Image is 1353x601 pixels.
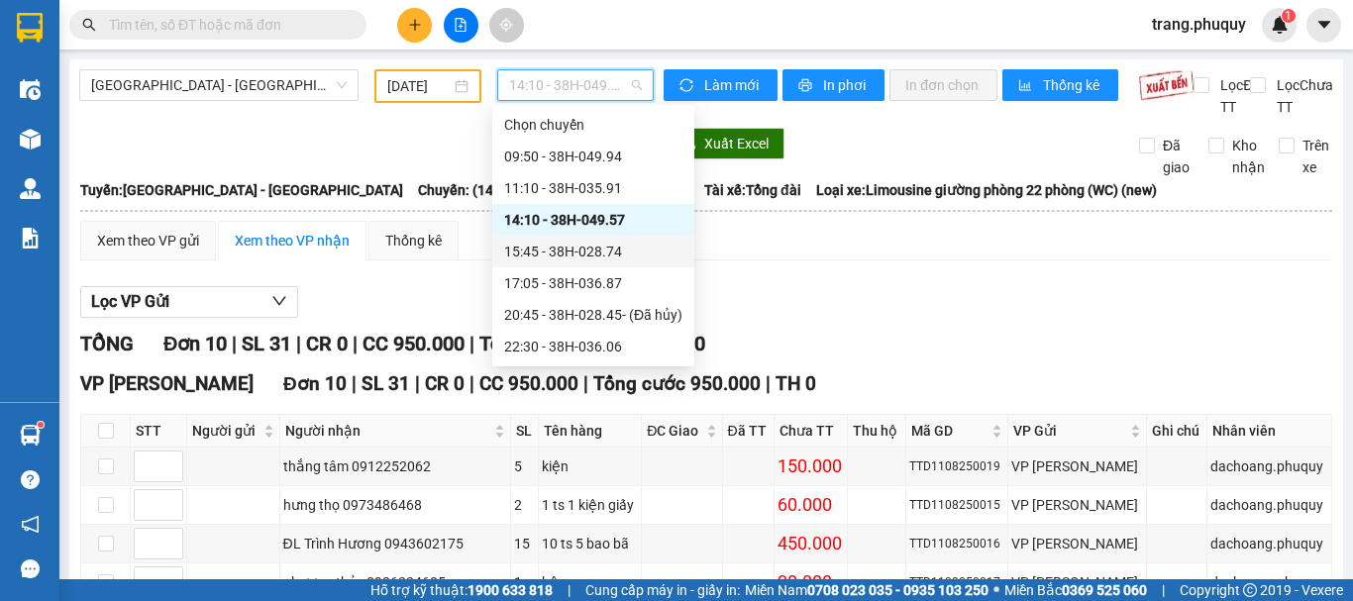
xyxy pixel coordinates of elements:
span: Xuất Excel [704,133,769,154]
span: plus [408,18,422,32]
button: aim [489,8,524,43]
div: TTD1108250017 [909,573,1004,592]
img: logo-vxr [17,13,43,43]
span: Miền Nam [745,579,989,601]
button: plus [397,8,432,43]
td: VP Trần Thủ Độ [1008,486,1147,525]
div: Chọn chuyến [504,114,682,136]
span: SL 31 [242,332,291,355]
span: Cung cấp máy in - giấy in: [585,579,740,601]
strong: 0708 023 035 - 0935 103 250 [807,582,989,598]
div: 15:45 - 38H-028.74 [504,241,682,262]
td: TTD1108250019 [906,448,1008,486]
div: Thống kê [385,230,442,251]
span: Trên xe [1295,135,1337,178]
span: Mã GD [911,420,988,442]
th: Ghi chú [1147,415,1207,448]
span: Lọc Đã TT [1212,74,1264,118]
th: Tên hàng [539,415,642,448]
span: Lọc Chưa TT [1269,74,1336,118]
span: TỔNG [80,332,134,355]
button: Lọc VP Gửi [80,286,298,318]
div: 150.000 [778,452,845,480]
span: search [82,18,96,32]
span: | [353,332,358,355]
div: 450.000 [778,530,845,557]
span: Người gửi [192,420,260,442]
span: Chuyến: (14:10 [DATE]) [418,179,563,201]
span: Lọc VP Gửi [91,289,169,314]
span: caret-down [1315,16,1333,34]
span: question-circle [21,470,40,489]
span: | [415,372,420,395]
span: Tài xế: Tổng đài [704,179,801,201]
button: caret-down [1306,8,1341,43]
sup: 1 [38,422,44,428]
span: | [568,579,571,601]
div: dachoang.phuquy [1210,455,1328,477]
img: solution-icon [20,228,41,249]
button: downloadXuất Excel [667,128,784,159]
input: Tìm tên, số ĐT hoặc mã đơn [109,14,343,36]
td: VP Trần Thủ Độ [1008,525,1147,563]
span: Người nhận [285,420,491,442]
span: Miền Bắc [1004,579,1147,601]
span: SL 31 [362,372,410,395]
span: VP [PERSON_NAME] [80,372,254,395]
span: VP Gửi [1013,420,1126,442]
th: Nhân viên [1207,415,1332,448]
span: | [232,332,237,355]
span: | [296,332,301,355]
div: VP [PERSON_NAME] [1011,571,1143,593]
div: TTD1108250016 [909,535,1004,553]
div: 30.000 [778,568,845,596]
span: Đơn 10 [283,372,347,395]
div: 5 [514,455,535,477]
th: SL [511,415,539,448]
span: CC 950.000 [363,332,465,355]
span: message [21,559,40,578]
th: STT [131,415,187,448]
img: icon-new-feature [1271,16,1289,34]
td: TTD1108250015 [906,486,1008,525]
div: 14:10 - 38H-049.57 [504,209,682,231]
img: warehouse-icon [20,79,41,100]
span: Kho nhận [1224,135,1273,178]
span: Tổng cước 950.000 [479,332,649,355]
span: TH 0 [776,372,816,395]
div: hưng thọ 0973486468 [283,494,508,516]
div: 2 [514,494,535,516]
th: Thu hộ [848,415,905,448]
span: ĐC Giao [647,420,701,442]
span: | [766,372,771,395]
button: printerIn phơi [782,69,885,101]
span: notification [21,515,40,534]
div: dachoang.phuquy [1210,533,1328,554]
span: printer [798,78,815,94]
div: VP [PERSON_NAME] [1011,533,1143,554]
span: Đã giao [1155,135,1197,178]
span: CR 0 [425,372,465,395]
span: ⚪️ [993,586,999,594]
input: 11/08/2025 [387,75,451,97]
div: phương thủy 0986324605 [283,571,508,593]
div: kiện [542,455,638,477]
span: bar-chart [1018,78,1035,94]
td: VP Trần Thủ Độ [1008,448,1147,486]
div: 60.000 [778,491,845,519]
span: | [1162,579,1165,601]
span: | [583,372,588,395]
div: Chọn chuyến [492,109,694,141]
span: 14:10 - 38H-049.57 [509,70,642,100]
div: 11:10 - 38H-035.91 [504,177,682,199]
span: Đơn 10 [163,332,227,355]
div: Xem theo VP nhận [235,230,350,251]
span: down [271,293,287,309]
span: CR 0 [306,332,348,355]
span: trang.phuquy [1136,12,1262,37]
span: Loại xe: Limousine giường phòng 22 phòng (WC) (new) [816,179,1157,201]
span: sync [679,78,696,94]
div: 20:45 - 38H-028.45 - (Đã hủy) [504,304,682,326]
div: 22:30 - 38H-036.06 [504,336,682,357]
th: Chưa TT [775,415,849,448]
